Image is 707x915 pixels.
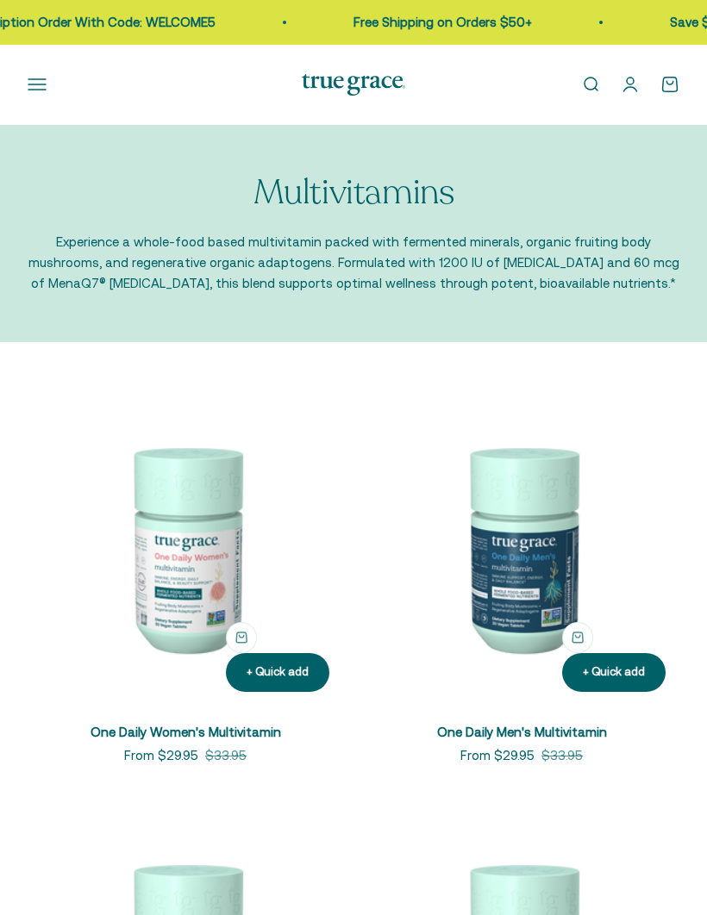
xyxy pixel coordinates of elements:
button: + Quick add [226,653,329,692]
p: Experience a whole-food based multivitamin packed with fermented minerals, organic fruiting body ... [28,232,679,294]
p: Multivitamins [253,173,454,211]
sale-price: From $29.95 [124,745,198,766]
a: Free Shipping on Orders $50+ [353,15,532,29]
a: One Daily Men's Multivitamin [437,725,607,739]
a: One Daily Women's Multivitamin [91,725,281,739]
button: + Quick add [562,653,666,692]
sale-price: From $29.95 [460,745,535,766]
button: + Quick add [226,622,257,653]
div: + Quick add [583,663,645,682]
div: + Quick add [247,663,309,682]
img: One Daily Men's Multivitamin [364,390,679,706]
img: We select ingredients that play a concrete role in true health, and we include them at effective ... [28,390,343,706]
compare-at-price: $33.95 [205,745,247,766]
button: + Quick add [562,622,593,653]
compare-at-price: $33.95 [541,745,583,766]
